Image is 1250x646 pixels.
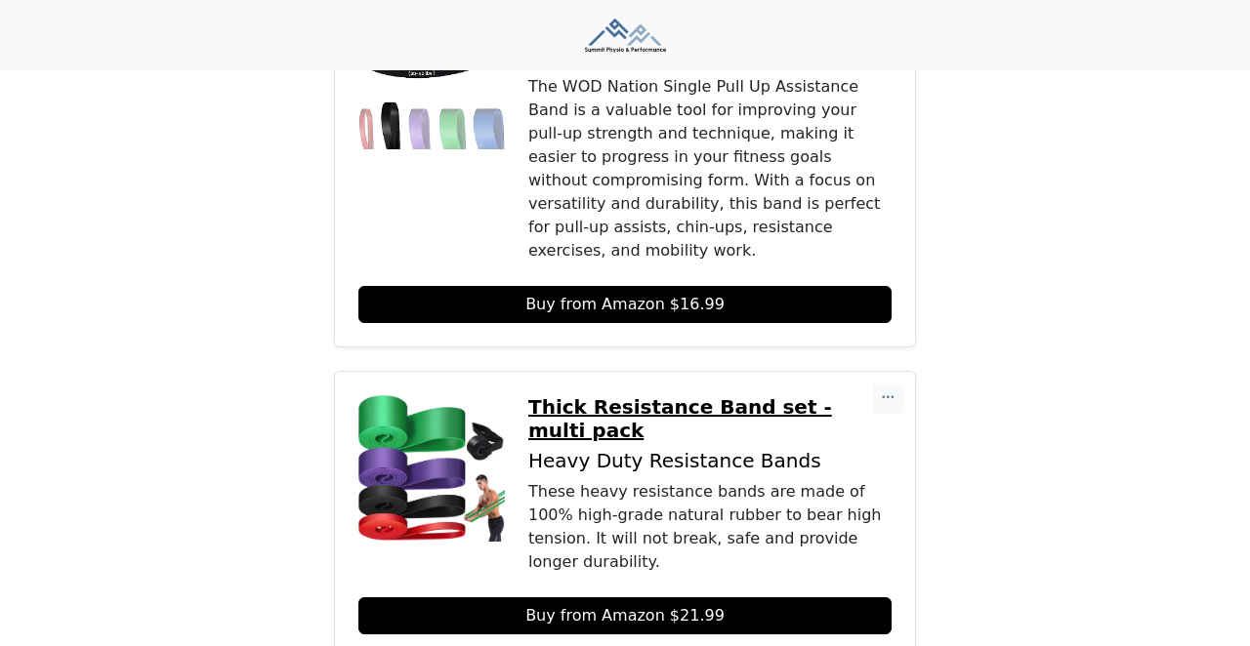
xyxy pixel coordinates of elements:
a: Buy from Amazon $16.99 [358,286,892,323]
a: Buy from Amazon $21.99 [358,597,892,634]
p: Heavy Duty Resistance Bands [528,450,892,472]
img: Summit Physio & Performance [585,19,666,53]
div: The WOD Nation Single Pull Up Assistance Band is a valuable tool for improving your pull-up stren... [528,75,892,262]
img: Thick Resistance Band set - multi pack [358,395,505,542]
a: Thick Resistance Band set - multi pack [528,395,892,442]
img: Thick resistance band (1 inch) [358,14,505,160]
div: These heavy resistance bands are made of 100% high-grade natural rubber to bear high tension. It ... [528,480,892,574]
